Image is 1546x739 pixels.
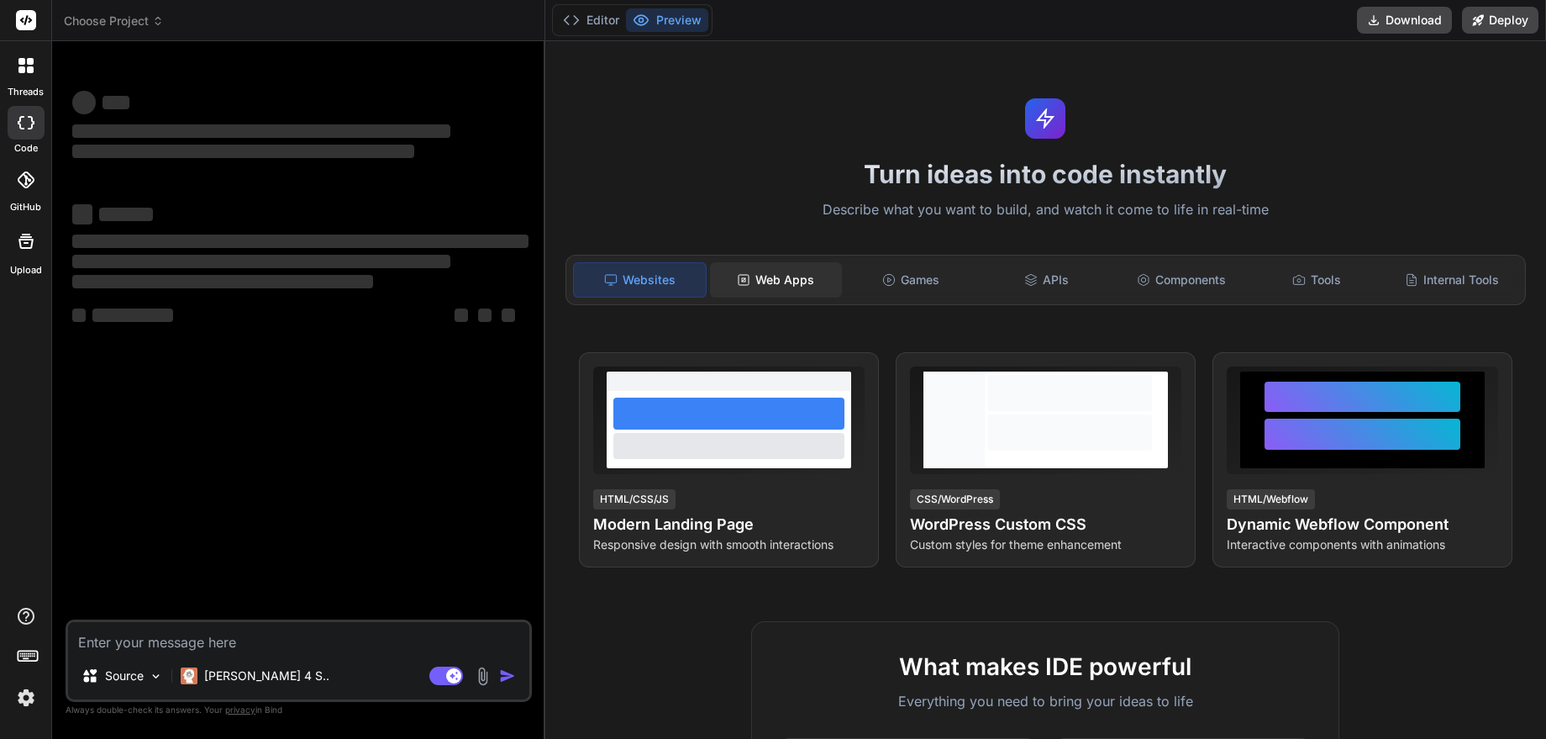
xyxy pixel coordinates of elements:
[910,536,1181,553] p: Custom styles for theme enhancement
[8,85,44,99] label: threads
[72,145,414,158] span: ‌
[66,702,532,718] p: Always double-check its answers. Your in Bind
[181,668,197,684] img: Claude 4 Sonnet
[910,489,1000,509] div: CSS/WordPress
[555,159,1536,189] h1: Turn ideas into code instantly
[499,668,516,684] img: icon
[72,255,450,268] span: ‌
[1251,262,1383,298] div: Tools
[1227,513,1498,536] h4: Dynamic Webflow Component
[72,91,96,114] span: ‌
[573,262,707,298] div: Websites
[99,208,153,221] span: ‌
[92,309,173,322] span: ‌
[64,13,164,29] span: Choose Project
[72,204,92,224] span: ‌
[10,263,42,277] label: Upload
[204,668,329,684] p: [PERSON_NAME] 4 S..
[1386,262,1518,298] div: Internal Tools
[149,669,163,684] img: Pick Models
[225,705,255,715] span: privacy
[910,513,1181,536] h4: WordPress Custom CSS
[103,96,129,109] span: ‌
[105,668,144,684] p: Source
[845,262,977,298] div: Games
[1357,7,1452,34] button: Download
[473,667,492,686] img: attachment
[1462,7,1538,34] button: Deploy
[779,649,1312,684] h2: What makes IDE powerful
[12,684,40,712] img: settings
[626,8,708,32] button: Preview
[1227,536,1498,553] p: Interactive components with animations
[1227,489,1315,509] div: HTML/Webflow
[593,489,676,509] div: HTML/CSS/JS
[556,8,626,32] button: Editor
[72,309,86,322] span: ‌
[478,309,492,322] span: ‌
[502,309,515,322] span: ‌
[555,199,1536,221] p: Describe what you want to build, and watch it come to life in real-time
[1116,262,1248,298] div: Components
[72,124,450,138] span: ‌
[10,200,41,214] label: GitHub
[72,235,528,248] span: ‌
[72,275,373,288] span: ‌
[710,262,842,298] div: Web Apps
[981,262,1112,298] div: APIs
[14,141,38,156] label: code
[455,309,468,322] span: ‌
[593,536,865,553] p: Responsive design with smooth interactions
[779,691,1312,711] p: Everything you need to bring your ideas to life
[593,513,865,536] h4: Modern Landing Page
